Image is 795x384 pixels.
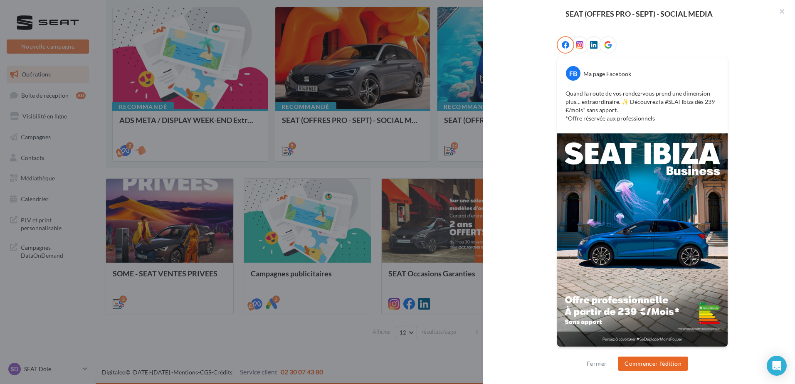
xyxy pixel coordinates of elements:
[496,10,782,17] div: SEAT (OFFRES PRO - SEPT) - SOCIAL MEDIA
[618,357,688,371] button: Commencer l'édition
[583,359,610,369] button: Fermer
[557,347,728,358] div: La prévisualisation est non-contractuelle
[566,66,580,81] div: FB
[583,70,631,78] div: Ma page Facebook
[767,356,787,376] div: Open Intercom Messenger
[565,89,719,123] p: Quand la route de vos rendez-vous prend une dimension plus… extraordinaire. ✨ Découvrez la #SEATI...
